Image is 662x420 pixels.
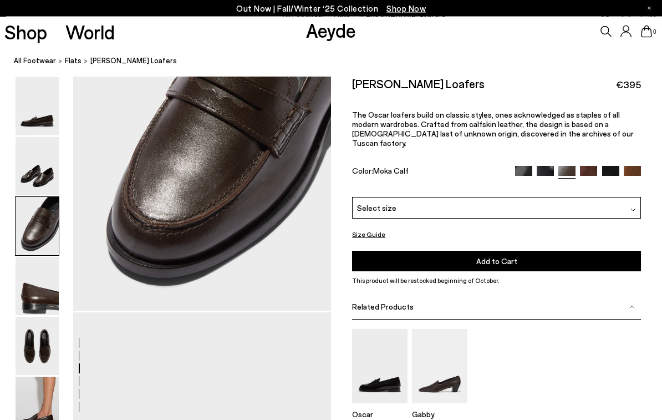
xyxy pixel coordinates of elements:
span: Select size [357,203,396,214]
img: Oscar Leather Loafers - Image 1 [16,78,59,136]
button: Add to Cart [352,251,641,272]
span: 0 [652,29,658,35]
a: Oscar Leather Loafers Oscar [352,396,408,419]
button: Size Guide [352,228,385,242]
a: All Footwear [14,55,56,67]
img: svg%3E [630,208,636,213]
div: Color: [352,166,506,179]
span: Navigate to /collections/new-in [386,3,426,13]
img: Oscar Leather Loafers [352,330,408,403]
img: Oscar Leather Loafers - Image 4 [16,257,59,316]
span: €395 [616,78,641,92]
nav: breadcrumb [14,47,662,77]
img: Oscar Leather Loafers - Image 5 [16,317,59,376]
img: Oscar Leather Loafers - Image 2 [16,138,59,196]
a: Gabby Almond-Toe Loafers Gabby [412,396,467,419]
p: This product will be restocked beginning of October. [352,276,641,286]
a: Aeyde [306,18,356,42]
span: The Oscar loafers build on classic styles, ones acknowledged as staples of all modern wardrobes. ... [352,110,634,148]
img: Oscar Leather Loafers - Image 3 [16,198,59,256]
p: Gabby [412,409,467,419]
img: Gabby Almond-Toe Loafers [412,330,467,403]
span: Moka Calf [373,166,409,176]
p: Oscar [352,409,408,419]
h2: [PERSON_NAME] Loafers [352,77,485,91]
p: Out Now | Fall/Winter ‘25 Collection [236,2,426,16]
span: [PERSON_NAME] Loafers [90,55,177,67]
span: Add to Cart [476,257,517,266]
a: 0 [641,26,652,38]
img: svg%3E [629,305,635,310]
a: flats [65,55,82,67]
span: Related Products [352,302,414,312]
a: World [65,22,115,42]
span: flats [65,57,82,65]
a: Shop [4,22,47,42]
